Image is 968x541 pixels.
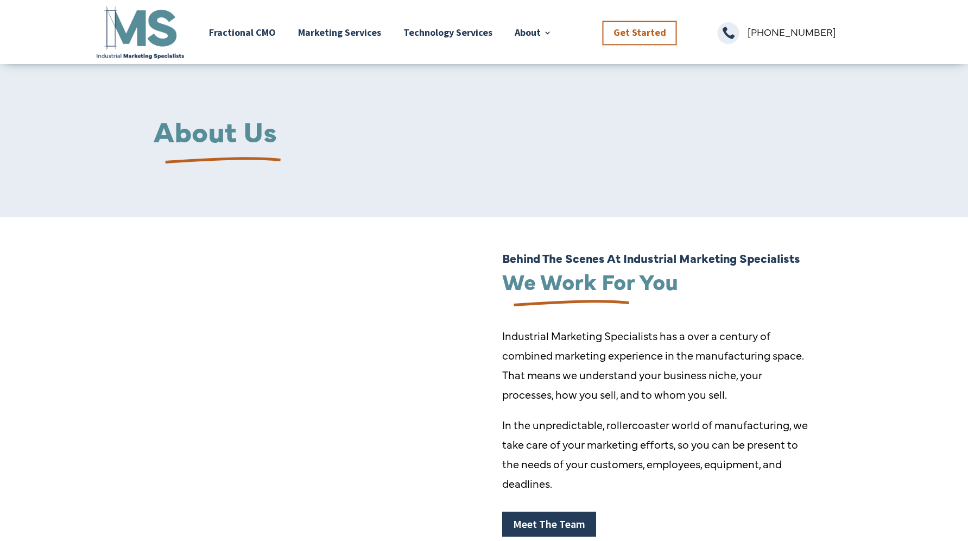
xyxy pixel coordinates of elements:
[502,269,814,297] h2: We Work For You
[502,326,814,415] p: Industrial Marketing Specialists has a over a century of combined marketing experience in the man...
[403,4,492,61] a: Technology Services
[154,147,285,175] img: underline
[502,252,814,269] h6: Behind The Scenes At Industrial Marketing Specialists
[298,4,381,61] a: Marketing Services
[154,116,814,150] h1: About Us
[502,290,634,318] img: underline
[515,4,552,61] a: About
[718,22,739,44] span: 
[748,22,874,42] p: [PHONE_NUMBER]
[209,4,276,61] a: Fractional CMO
[502,512,596,537] a: Meet The Team
[502,415,814,493] p: In the unpredictable, rollercoaster world of manufacturing, we take care of your marketing effort...
[603,21,677,45] a: Get Started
